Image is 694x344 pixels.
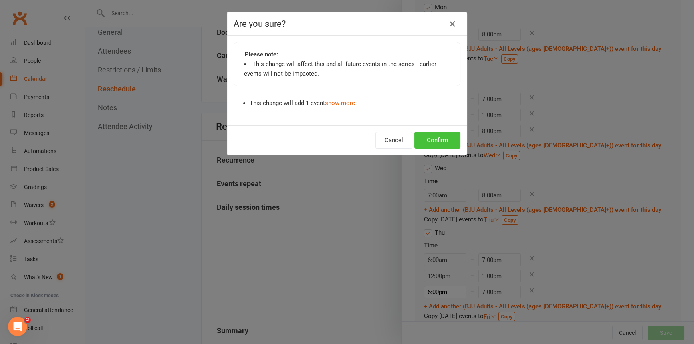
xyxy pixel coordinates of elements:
[446,18,459,30] button: Close
[414,132,460,149] button: Confirm
[8,317,27,336] iframe: Intercom live chat
[250,98,460,108] li: This change will add 1 event
[24,317,31,323] span: 2
[234,19,460,29] h4: Are you sure?
[325,99,355,107] a: show more
[375,132,412,149] button: Cancel
[244,59,450,78] li: This change will affect this and all future events in the series - earlier events will not be imp...
[245,50,278,59] strong: Please note:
